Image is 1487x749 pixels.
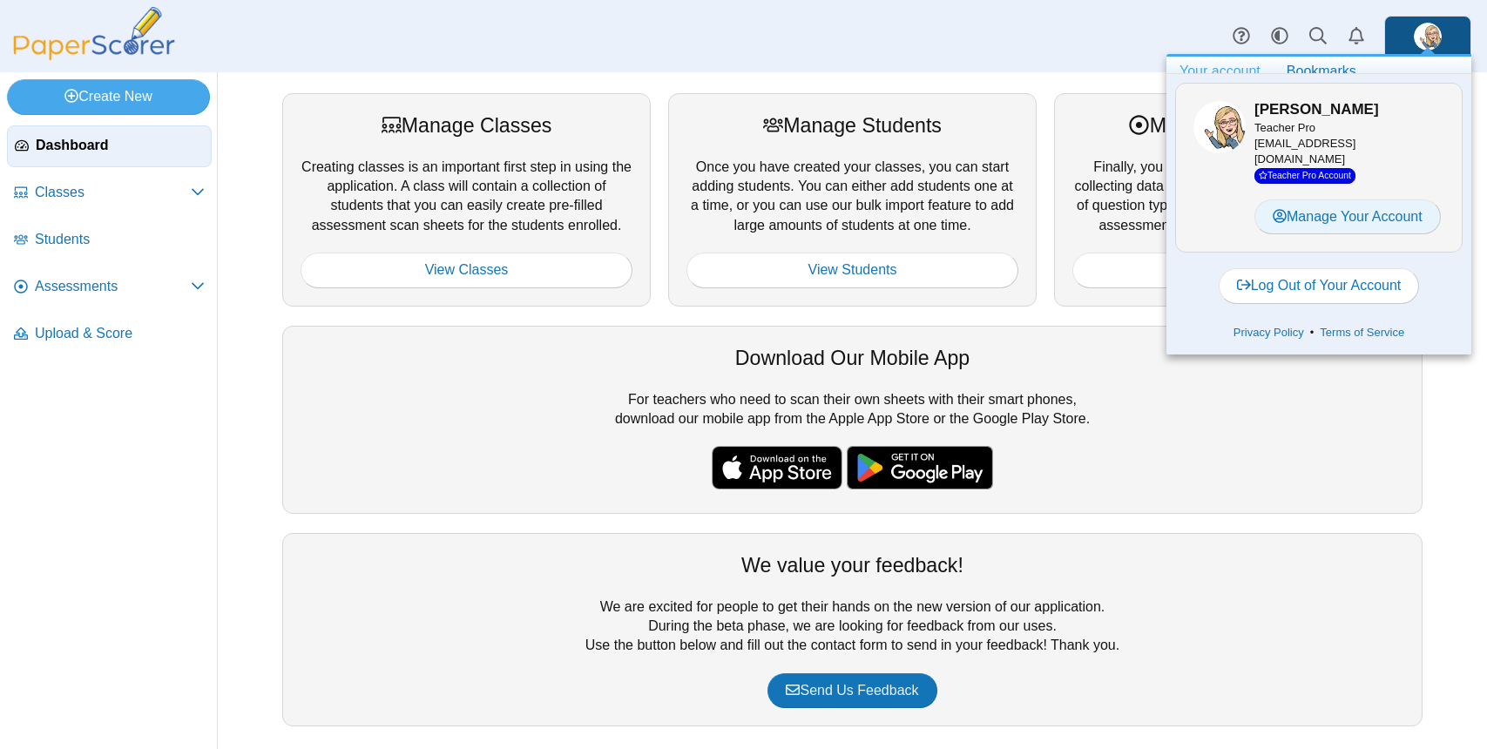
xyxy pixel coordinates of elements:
[35,324,205,343] span: Upload & Score
[7,48,181,63] a: PaperScorer
[712,446,842,489] img: apple-store-badge.svg
[7,267,212,308] a: Assessments
[1384,16,1471,57] a: ps.zKYLFpFWctilUouI
[7,219,212,261] a: Students
[1219,268,1420,303] a: Log Out of Your Account
[7,125,212,167] a: Dashboard
[786,683,918,698] span: Send Us Feedback
[36,136,204,155] span: Dashboard
[1254,199,1441,234] a: Manage Your Account
[847,446,993,489] img: google-play-badge.png
[686,253,1018,287] a: View Students
[1414,23,1442,51] img: ps.zKYLFpFWctilUouI
[301,551,1404,579] div: We value your feedback!
[767,673,936,708] a: Send Us Feedback
[35,230,205,249] span: Students
[1254,120,1444,184] div: [EMAIL_ADDRESS][DOMAIN_NAME]
[282,533,1423,726] div: We are excited for people to get their hands on the new version of our application. During the be...
[1227,324,1310,341] a: Privacy Policy
[1254,168,1355,183] span: Teacher Pro Account
[35,183,191,202] span: Classes
[1254,99,1444,120] h3: [PERSON_NAME]
[1337,17,1375,56] a: Alerts
[1054,93,1423,306] div: Finally, you will want to create assessments for collecting data from your students. We have a va...
[301,344,1404,372] div: Download Our Mobile App
[7,79,210,114] a: Create New
[1414,23,1442,51] span: Emily Wasley
[1193,101,1246,153] span: Emily Wasley
[1072,253,1404,287] a: View Assessments
[1175,320,1463,346] div: •
[7,172,212,214] a: Classes
[301,111,632,139] div: Manage Classes
[668,93,1037,306] div: Once you have created your classes, you can start adding students. You can either add students on...
[35,277,191,296] span: Assessments
[282,326,1423,514] div: For teachers who need to scan their own sheets with their smart phones, download our mobile app f...
[7,314,212,355] a: Upload & Score
[282,93,651,306] div: Creating classes is an important first step in using the application. A class will contain a coll...
[1166,57,1274,86] a: Your account
[7,7,181,60] img: PaperScorer
[1072,111,1404,139] div: Manage Assessments
[1314,324,1410,341] a: Terms of Service
[686,111,1018,139] div: Manage Students
[1254,121,1315,134] span: Teacher Pro
[301,253,632,287] a: View Classes
[1274,57,1369,86] a: Bookmarks
[1193,101,1246,153] img: ps.zKYLFpFWctilUouI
